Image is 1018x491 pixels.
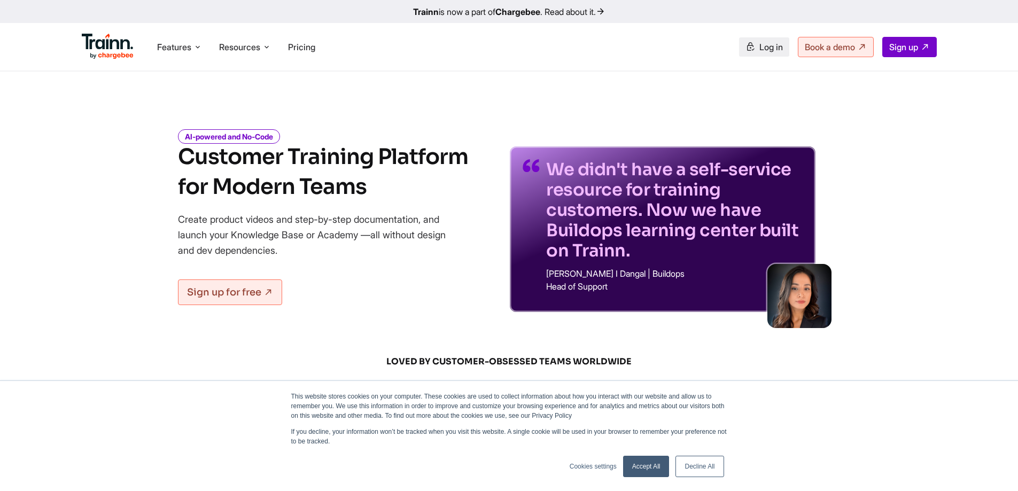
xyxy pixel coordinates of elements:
[889,42,918,52] span: Sign up
[546,282,803,291] p: Head of Support
[82,34,134,59] img: Trainn Logo
[805,42,855,52] span: Book a demo
[523,159,540,172] img: quotes-purple.41a7099.svg
[178,279,282,305] a: Sign up for free
[178,212,461,258] p: Create product videos and step-by-step documentation, and launch your Knowledge Base or Academy —...
[798,37,874,57] a: Book a demo
[623,456,670,477] a: Accept All
[546,159,803,261] p: We didn't have a self-service resource for training customers. Now we have Buildops learning cent...
[157,41,191,53] span: Features
[570,462,617,471] a: Cookies settings
[288,42,315,52] a: Pricing
[291,427,727,446] p: If you decline, your information won’t be tracked when you visit this website. A single cookie wi...
[882,37,937,57] a: Sign up
[219,41,260,53] span: Resources
[495,6,540,17] b: Chargebee
[675,456,724,477] a: Decline All
[739,37,789,57] a: Log in
[413,6,439,17] b: Trainn
[291,392,727,420] p: This website stores cookies on your computer. These cookies are used to collect information about...
[253,356,766,368] span: LOVED BY CUSTOMER-OBSESSED TEAMS WORLDWIDE
[178,129,280,144] i: AI-powered and No-Code
[759,42,783,52] span: Log in
[178,142,468,202] h1: Customer Training Platform for Modern Teams
[546,269,803,278] p: [PERSON_NAME] I Dangal | Buildops
[767,264,832,328] img: sabina-buildops.d2e8138.png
